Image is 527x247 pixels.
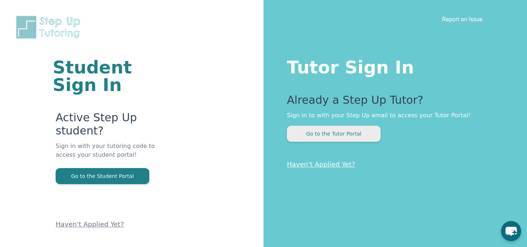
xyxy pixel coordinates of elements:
p: Already a Step Up Tutor? [287,94,498,111]
h1: Student Sign In [53,58,176,94]
p: Active Step Up student? [56,111,176,142]
p: Sign in to with your Step Up email to access your Tutor Portal! [287,111,498,120]
a: Go to the Tutor Portal [287,130,381,137]
img: Step Up Tutoring horizontal logo [15,15,85,40]
h1: Tutor Sign In [287,56,498,76]
button: Go to the Tutor Portal [287,126,381,142]
button: Go to the Student Portal [56,168,149,184]
a: Haven't Applied Yet? [56,220,124,228]
a: Report an Issue [442,15,483,23]
button: chat-button [501,221,521,241]
p: Sign in with your tutoring code to access your student portal! [56,142,176,168]
a: Go to the Student Portal [56,172,149,179]
a: Haven't Applied Yet? [287,160,355,168]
